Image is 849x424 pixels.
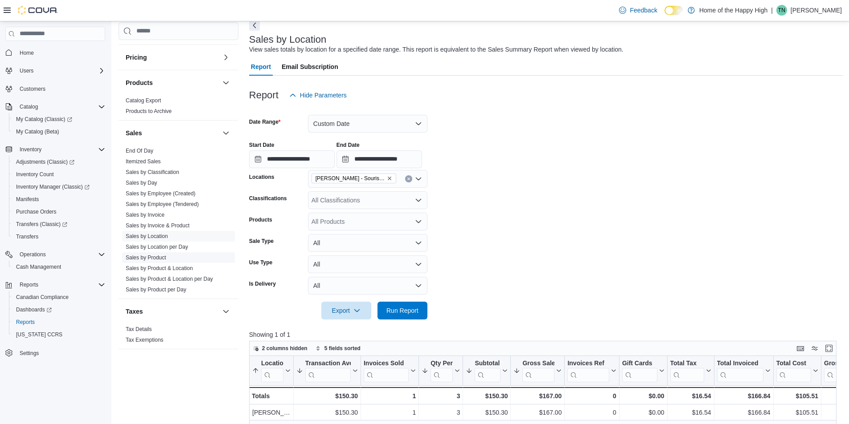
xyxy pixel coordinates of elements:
span: Transfers (Classic) [16,221,67,228]
a: Adjustments (Classic) [9,156,109,168]
button: All [308,277,427,295]
button: Qty Per Transaction [422,359,460,382]
div: $150.30 [466,391,508,401]
div: Subtotal [475,359,500,367]
a: Home [16,48,37,58]
p: Showing 1 of 1 [249,330,843,339]
a: [US_STATE] CCRS [12,329,66,340]
a: Itemized Sales [126,158,161,165]
a: Manifests [12,194,42,205]
p: | [771,5,773,16]
a: Reports [12,317,38,327]
span: Washington CCRS [12,329,105,340]
div: $167.00 [513,391,562,401]
a: Customers [16,84,49,94]
div: Qty Per Transaction [431,359,453,382]
a: Transfers (Classic) [9,218,109,230]
button: Transfers [9,230,109,243]
span: Inventory Manager (Classic) [12,182,105,192]
a: Sales by Employee (Tendered) [126,201,199,207]
div: Subtotal [475,359,500,382]
div: Total Cost [776,359,811,382]
h3: Report [249,90,279,101]
img: Cova [18,6,58,15]
span: [PERSON_NAME] - Souris Avenue - Fire & Flower [316,174,385,183]
span: 5 fields sorted [324,345,361,352]
button: All [308,234,427,252]
button: Inventory [2,143,109,156]
span: Purchase Orders [16,208,57,215]
div: View sales totals by location for a specified date range. This report is equivalent to the Sales ... [249,45,623,54]
div: Total Invoiced [717,359,763,382]
span: Customers [16,83,105,94]
a: Sales by Product per Day [126,287,186,293]
div: $166.84 [717,407,770,418]
span: My Catalog (Classic) [12,114,105,125]
span: Sales by Day [126,179,157,186]
a: Canadian Compliance [12,292,72,303]
div: $105.51 [776,391,818,401]
a: Sales by Product & Location per Day [126,276,213,282]
span: Manifests [16,196,39,203]
span: Products to Archive [126,108,172,115]
button: Cash Management [9,261,109,273]
label: End Date [336,141,360,149]
div: Qty Per Transaction [431,359,453,367]
span: Dashboards [12,304,105,315]
button: Keyboard shortcuts [795,343,806,354]
button: Manifests [9,193,109,206]
div: [PERSON_NAME] - Souris Avenue - Fire & Flower [252,407,291,418]
span: Cash Management [16,263,61,271]
a: Settings [16,348,42,359]
div: Total Tax [670,359,704,382]
span: Feedback [630,6,657,15]
a: Cash Management [12,262,65,272]
span: Hide Parameters [300,91,347,100]
div: $105.51 [776,407,818,418]
div: Tammy Neff [776,5,787,16]
div: Totals [252,391,291,401]
span: Reports [12,317,105,327]
span: Transfers (Classic) [12,219,105,230]
button: My Catalog (Beta) [9,125,109,138]
span: Users [20,67,33,74]
div: Total Cost [776,359,811,367]
div: Transaction Average [305,359,351,367]
span: Reports [16,279,105,290]
div: Taxes [119,324,238,349]
div: Gift Card Sales [622,359,657,382]
span: Inventory [20,146,41,153]
span: Inventory [16,144,105,155]
button: Total Tax [670,359,711,382]
div: Gross Sales [522,359,554,367]
span: Dashboards [16,306,52,313]
a: Sales by Day [126,180,157,186]
a: Tax Details [126,326,152,332]
a: Inventory Count [12,169,57,180]
span: Sales by Invoice & Product [126,222,189,229]
h3: Sales by Location [249,34,327,45]
nav: Complex example [5,43,105,383]
a: Sales by Invoice & Product [126,222,189,229]
div: 3 [422,391,460,401]
a: My Catalog (Classic) [12,114,76,125]
button: Gift Cards [622,359,664,382]
div: Products [119,95,238,120]
a: Feedback [615,1,660,19]
a: Sales by Classification [126,169,179,175]
p: [PERSON_NAME] [791,5,842,16]
a: Inventory Manager (Classic) [9,181,109,193]
span: Adjustments (Classic) [16,158,74,166]
a: Sales by Employee (Created) [126,190,196,197]
a: Sales by Product [126,254,166,261]
div: 1 [364,407,416,418]
a: Transfers [12,231,42,242]
a: Sales by Product & Location [126,265,193,271]
span: Canadian Compliance [16,294,69,301]
label: Sale Type [249,238,274,245]
div: 3 [422,407,460,418]
input: Press the down key to open a popover containing a calendar. [336,150,422,168]
span: Inventory Count [16,171,54,178]
a: Catalog Export [126,97,161,104]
